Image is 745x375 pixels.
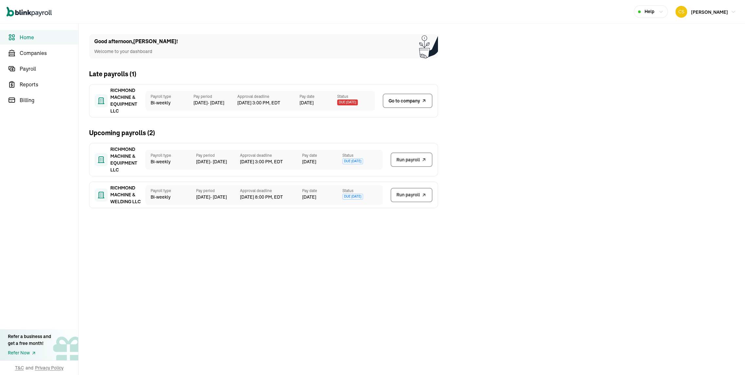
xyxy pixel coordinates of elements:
button: Run payroll [391,152,432,167]
span: Home [20,33,78,41]
span: [DATE] - [DATE] [196,158,240,165]
span: Run payroll [396,191,420,198]
span: Payroll type [151,188,191,194]
span: Pay date [302,188,342,194]
span: [DATE] [302,194,316,201]
span: [DATE] [302,158,316,165]
span: [PERSON_NAME] [691,9,728,15]
span: RICHMOND MACHINE & WELDING LLC [110,185,143,205]
span: Billing [20,96,78,104]
span: Run payroll [396,156,420,163]
span: Status [337,94,375,99]
span: Status [342,152,383,158]
nav: Global [7,2,52,21]
span: Approval deadline [237,94,300,99]
h2: Late payrolls ( 1 ) [89,69,136,79]
span: [DATE] [300,99,314,106]
a: Refer Now [8,349,51,356]
p: Welcome to your dashboard [94,48,178,55]
button: [PERSON_NAME] [673,5,738,19]
span: Pay period [196,152,240,158]
span: Pay period [196,188,240,194]
span: Payroll type [151,152,191,158]
span: Help [645,8,654,15]
span: [DATE] 3:00 PM, EDT [237,99,300,106]
span: Reports [20,80,78,88]
iframe: Chat Widget [636,304,745,375]
span: [DATE] - [DATE] [193,99,237,106]
span: Due [DATE] [342,158,363,164]
span: Pay period [193,94,237,99]
button: Help [634,5,668,18]
span: Go to company [389,98,420,104]
span: Status [342,188,383,194]
span: T&C [15,365,24,371]
span: [DATE] 3:00 PM, EDT [240,158,302,165]
span: Approval deadline [240,152,302,158]
span: Pay date [302,152,342,158]
span: Due [DATE] [337,99,358,105]
div: Refer a business and get a free month! [8,333,51,347]
span: Pay date [300,94,337,99]
span: Bi-weekly [151,194,191,201]
span: Bi-weekly [151,158,191,165]
span: RICHMOND MACHINE & EQUIPMENT LLC [110,146,143,173]
span: Companies [20,49,78,57]
span: [DATE] - [DATE] [196,194,240,201]
span: Bi-weekly [151,99,188,106]
h1: Good afternoon , [PERSON_NAME] ! [94,38,178,45]
a: Go to company [383,94,432,108]
span: RICHMOND MACHINE & EQUIPMENT LLC [110,87,143,115]
img: Plant illustration [419,34,438,59]
h2: Upcoming payrolls ( 2 ) [89,128,155,138]
span: Approval deadline [240,188,302,194]
button: Run payroll [391,188,432,202]
span: Privacy Policy [35,365,64,371]
span: [DATE] 8:00 PM, EDT [240,194,302,201]
span: and [26,365,33,371]
span: Due [DATE] [342,194,363,200]
span: Payroll type [151,94,188,99]
span: Payroll [20,65,78,73]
